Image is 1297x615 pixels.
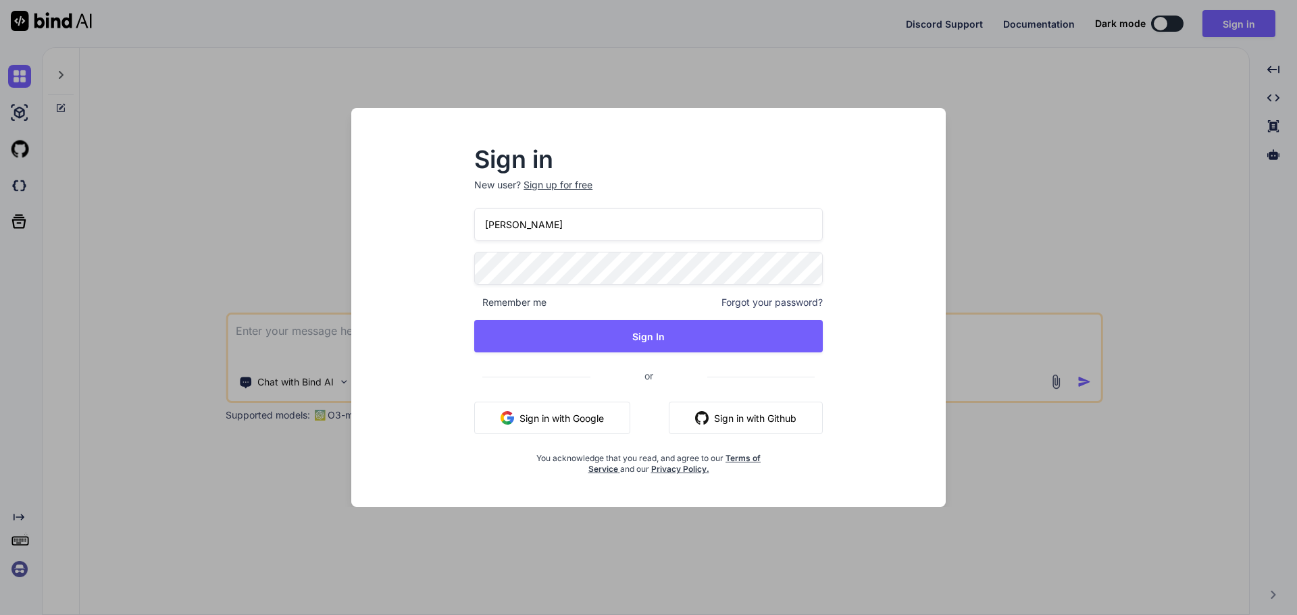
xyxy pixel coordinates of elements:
button: Sign in with Google [474,402,630,434]
button: Sign In [474,320,823,352]
div: You acknowledge that you read, and agree to our and our [532,445,765,475]
span: Forgot your password? [721,296,823,309]
h2: Sign in [474,149,823,170]
div: Sign up for free [524,178,592,192]
p: New user? [474,178,823,208]
a: Privacy Policy. [651,464,709,474]
span: or [590,359,707,392]
img: github [695,411,709,425]
img: google [501,411,514,425]
button: Sign in with Github [669,402,823,434]
input: Login or Email [474,208,823,241]
span: Remember me [474,296,546,309]
a: Terms of Service [588,453,761,474]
